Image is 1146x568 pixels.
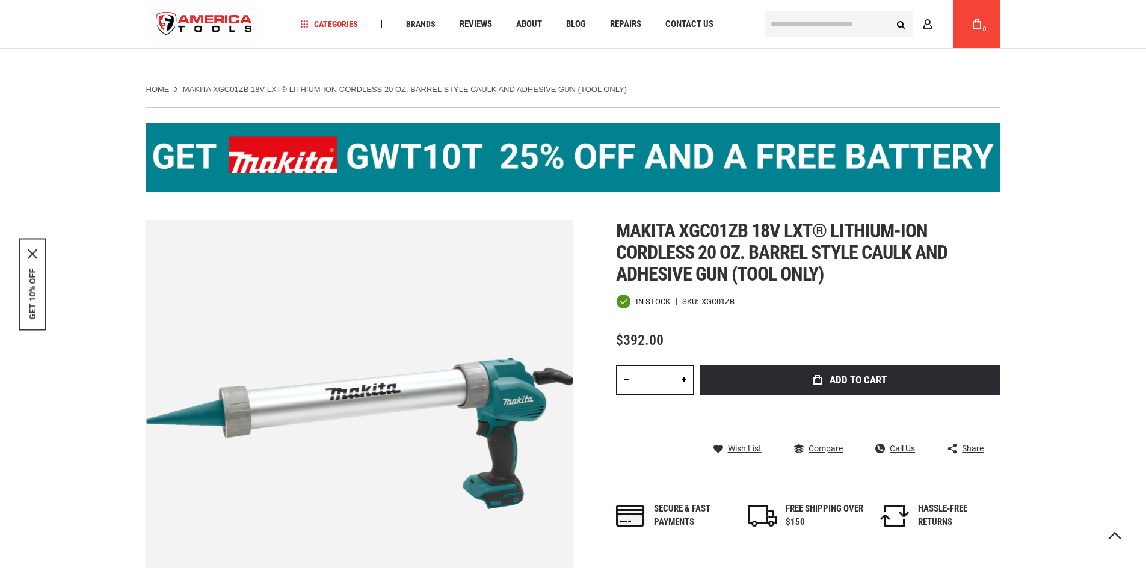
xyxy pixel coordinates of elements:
[700,365,1000,395] button: Add to Cart
[728,444,762,453] span: Wish List
[300,20,358,28] span: Categories
[660,16,719,32] a: Contact Us
[701,298,735,305] div: XGC01ZB
[665,20,713,29] span: Contact Us
[28,249,37,258] button: Close
[616,332,664,349] span: $392.00
[610,20,641,29] span: Repairs
[698,399,1003,433] iframe: Secure express checkout frame
[983,26,987,32] span: 0
[786,502,864,528] div: FREE SHIPPING OVER $150
[183,85,627,94] strong: MAKITA XGC01ZB 18V LXT® LITHIUM-ION CORDLESS 20 OZ. BARREL STYLE CAULK AND ADHESIVE GUN (TOOL ONLY)
[146,2,263,47] img: America Tools
[406,20,436,28] span: Brands
[616,505,645,527] img: payments
[146,2,263,47] a: store logo
[880,505,909,527] img: returns
[616,294,670,309] div: Availability
[654,502,732,528] div: Secure & fast payments
[748,505,777,527] img: shipping
[616,219,948,286] span: Makita xgc01zb 18v lxt® lithium-ion cordless 20 oz. barrel style caulk and adhesive gun (tool only)
[511,16,547,32] a: About
[28,249,37,258] svg: close icon
[561,16,591,32] a: Blog
[809,444,843,453] span: Compare
[794,443,843,454] a: Compare
[977,530,1146,568] iframe: LiveChat chat widget
[962,444,984,453] span: Share
[401,16,441,32] a: Brands
[918,502,996,528] div: HASSLE-FREE RETURNS
[28,268,37,319] button: GET 10% OFF
[605,16,647,32] a: Repairs
[454,16,498,32] a: Reviews
[682,298,701,305] strong: SKU
[460,20,492,29] span: Reviews
[295,16,363,32] a: Categories
[566,20,586,29] span: Blog
[830,375,887,385] span: Add to Cart
[516,20,542,29] span: About
[890,444,915,453] span: Call Us
[146,123,1000,192] img: BOGO: Buy the Makita® XGT IMpact Wrench (GWT10T), get the BL4040 4ah Battery FREE!
[146,84,170,95] a: Home
[875,443,915,454] a: Call Us
[713,443,762,454] a: Wish List
[636,298,670,305] span: In stock
[890,13,913,35] button: Search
